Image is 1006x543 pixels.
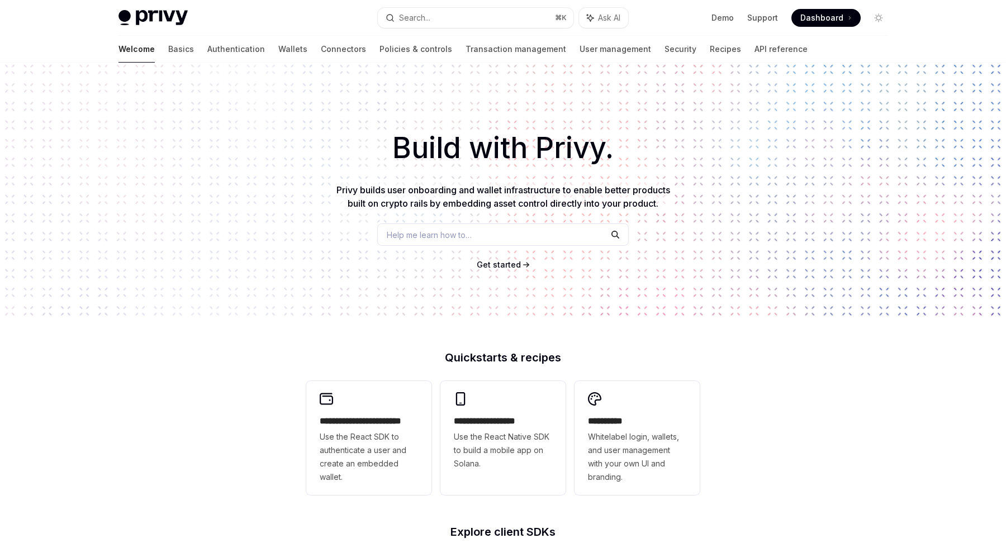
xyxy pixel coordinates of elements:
a: **** *****Whitelabel login, wallets, and user management with your own UI and branding. [575,381,700,495]
a: Policies & controls [379,36,452,63]
span: ⌘ K [555,13,567,22]
div: Search... [399,11,430,25]
button: Ask AI [579,8,628,28]
span: Use the React SDK to authenticate a user and create an embedded wallet. [320,430,418,484]
span: Ask AI [598,12,620,23]
h1: Build with Privy. [18,126,988,170]
a: Welcome [118,36,155,63]
a: Transaction management [466,36,566,63]
span: Use the React Native SDK to build a mobile app on Solana. [454,430,552,470]
h2: Explore client SDKs [306,526,700,537]
a: **** **** **** ***Use the React Native SDK to build a mobile app on Solana. [440,381,566,495]
a: Wallets [278,36,307,63]
h2: Quickstarts & recipes [306,352,700,363]
span: Dashboard [800,12,843,23]
a: Recipes [710,36,741,63]
span: Whitelabel login, wallets, and user management with your own UI and branding. [588,430,686,484]
a: Demo [711,12,734,23]
a: Security [665,36,696,63]
a: User management [580,36,651,63]
a: Authentication [207,36,265,63]
img: light logo [118,10,188,26]
a: Connectors [321,36,366,63]
a: Support [747,12,778,23]
button: Search...⌘K [378,8,573,28]
span: Help me learn how to… [387,229,472,241]
span: Privy builds user onboarding and wallet infrastructure to enable better products built on crypto ... [336,184,670,209]
a: Basics [168,36,194,63]
a: API reference [754,36,808,63]
button: Toggle dark mode [870,9,888,27]
span: Get started [477,260,521,269]
a: Dashboard [791,9,861,27]
a: Get started [477,259,521,270]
